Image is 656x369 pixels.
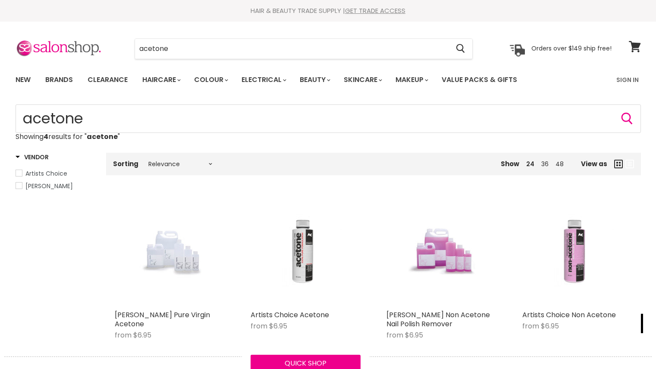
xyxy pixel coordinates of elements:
[9,67,568,92] ul: Main menu
[435,71,524,89] a: Value Packs & Gifts
[5,67,652,92] nav: Main
[293,71,336,89] a: Beauty
[16,104,641,133] input: Search
[541,160,549,168] a: 36
[581,160,607,167] span: View as
[136,71,186,89] a: Haircare
[389,71,433,89] a: Makeup
[449,39,472,59] button: Search
[113,160,138,167] label: Sorting
[188,71,233,89] a: Colour
[522,321,539,331] span: from
[386,196,496,306] a: Hawley Non Acetone Nail Polish Remover
[25,169,67,178] span: Artists Choice
[115,310,210,329] a: [PERSON_NAME] Pure Virgin Acetone
[135,38,473,59] form: Product
[251,196,361,306] a: Artists Choice Acetone
[133,330,151,340] span: $6.95
[16,104,641,133] form: Product
[115,196,225,306] a: Hawley Pure Virgin Acetone
[251,310,329,320] a: Artists Choice Acetone
[386,330,403,340] span: from
[25,182,73,190] span: [PERSON_NAME]
[345,6,405,15] a: GET TRADE ACCESS
[5,6,652,15] div: HAIR & BEAUTY TRADE SUPPLY |
[405,196,478,306] img: Hawley Non Acetone Nail Polish Remover
[16,181,95,191] a: Hawley
[39,71,79,89] a: Brands
[501,159,519,168] span: Show
[620,112,634,126] button: Search
[522,310,616,320] a: Artists Choice Non Acetone
[135,39,449,59] input: Search
[87,132,118,142] strong: acetone
[269,321,287,331] span: $6.95
[16,133,641,141] p: Showing results for " "
[235,71,292,89] a: Electrical
[81,71,134,89] a: Clearance
[556,160,564,168] a: 48
[386,310,490,329] a: [PERSON_NAME] Non Acetone Nail Polish Remover
[531,44,612,52] p: Orders over $149 ship free!
[541,321,559,331] span: $6.95
[611,71,644,89] a: Sign In
[44,132,48,142] strong: 4
[526,160,534,168] a: 24
[405,330,423,340] span: $6.95
[251,321,267,331] span: from
[522,196,632,306] a: Artists Choice Non Acetone
[337,71,387,89] a: Skincare
[16,153,49,161] h3: Vendor
[16,169,95,178] a: Artists Choice
[115,330,132,340] span: from
[9,71,37,89] a: New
